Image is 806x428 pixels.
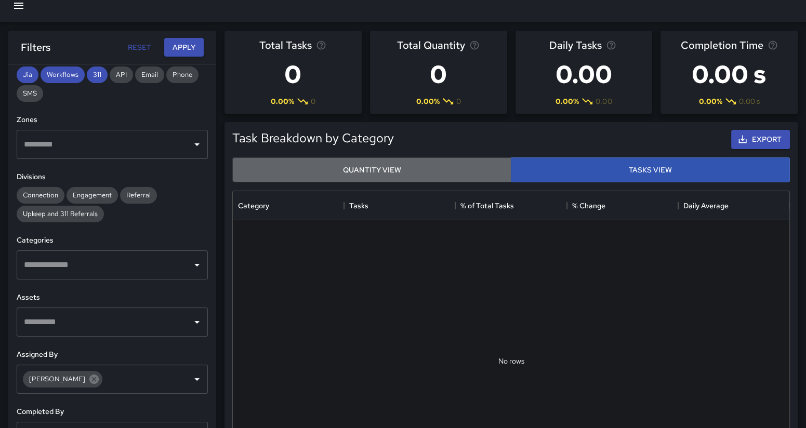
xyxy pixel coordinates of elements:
span: Connection [17,191,64,199]
span: Completion Time [681,37,763,53]
svg: Total number of tasks in the selected period, compared to the previous period. [316,40,326,50]
button: Open [190,137,204,152]
span: Daily Tasks [549,37,602,53]
button: Reset [123,38,156,57]
span: [PERSON_NAME] [23,373,91,385]
span: Total Quantity [397,37,465,53]
button: Export [731,130,790,149]
span: 0.00 s [739,96,760,106]
div: Workflows [41,66,85,83]
div: Connection [17,187,64,204]
span: 0 [456,96,461,106]
span: Total Tasks [259,37,312,53]
span: Jia [17,70,38,79]
span: Email [135,70,164,79]
div: 311 [87,66,108,83]
div: % Change [572,191,605,220]
div: Jia [17,66,38,83]
div: API [110,66,133,83]
h3: 0.00 [549,53,618,95]
div: SMS [17,85,43,102]
svg: Average time taken to complete tasks in the selected period, compared to the previous period. [768,40,778,50]
svg: Average number of tasks per day in the selected period, compared to the previous period. [606,40,616,50]
button: Quantity View [232,157,511,183]
button: Tasks View [511,157,790,183]
h3: 0.00 s [681,53,778,95]
span: 0.00 % [556,96,579,106]
h6: Zones [17,114,208,126]
div: Referral [120,187,157,204]
span: 0.00 % [699,96,722,106]
span: Upkeep and 311 Referrals [17,209,104,218]
h6: Assets [17,292,208,303]
h3: 0 [259,53,326,95]
div: Engagement [67,187,118,204]
span: 0 [311,96,315,106]
div: Daily Average [678,191,789,220]
div: Email [135,66,164,83]
div: % Change [567,191,678,220]
span: SMS [17,89,43,98]
div: [PERSON_NAME] [23,371,102,387]
button: Open [190,315,204,329]
svg: Total task quantity in the selected period, compared to the previous period. [469,40,480,50]
h6: Filters [21,39,50,56]
span: API [110,70,133,79]
span: 0.00 % [271,96,294,106]
div: % of Total Tasks [460,191,514,220]
span: Workflows [41,70,85,79]
div: Phone [166,66,199,83]
div: Tasks [349,191,368,220]
div: Tasks [344,191,455,220]
div: % of Total Tasks [455,191,566,220]
button: Apply [164,38,204,57]
h3: 0 [397,53,480,95]
h6: Completed By [17,406,208,418]
span: Referral [120,191,157,199]
h6: Assigned By [17,349,208,360]
button: Open [190,258,204,272]
h5: Task Breakdown by Category [232,130,394,146]
span: 0.00 [596,96,612,106]
span: 0.00 % [416,96,440,106]
button: Open [190,372,204,386]
div: Daily Average [683,191,729,220]
span: Phone [166,70,199,79]
span: 311 [87,70,108,79]
h6: Categories [17,235,208,246]
div: Category [233,191,344,220]
span: Engagement [67,191,118,199]
div: Category [238,191,269,220]
div: Upkeep and 311 Referrals [17,206,104,222]
h6: Divisions [17,171,208,183]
